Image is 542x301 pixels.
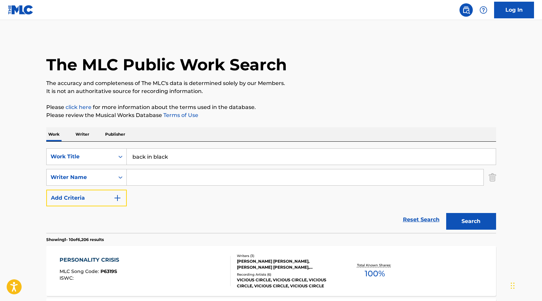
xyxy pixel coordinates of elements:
[46,127,62,141] p: Work
[357,263,393,268] p: Total Known Shares:
[237,258,337,270] div: [PERSON_NAME] [PERSON_NAME], [PERSON_NAME] [PERSON_NAME], [PERSON_NAME]-WEB
[51,153,110,161] div: Work Title
[509,269,542,301] iframe: Chat Widget
[494,2,534,18] a: Log In
[237,277,337,289] div: VICIOUS CIRCLE, VICIOUS CIRCLE, VICIOUS CIRCLE, VICIOUS CIRCLE, VICIOUS CIRCLE
[46,55,287,75] h1: The MLC Public Work Search
[479,6,487,14] img: help
[74,127,91,141] p: Writer
[51,173,110,181] div: Writer Name
[365,268,385,280] span: 100 %
[46,237,104,243] p: Showing 1 - 10 of 6,206 results
[113,194,121,202] img: 9d2ae6d4665cec9f34b9.svg
[60,268,100,274] span: MLC Song Code :
[46,148,496,233] form: Search Form
[66,104,91,110] a: click here
[60,256,122,264] div: PERSONALITY CRISIS
[46,103,496,111] p: Please for more information about the terms used in the database.
[459,3,473,17] a: Public Search
[100,268,117,274] span: P6319S
[46,87,496,95] p: It is not an authoritative source for recording information.
[46,111,496,119] p: Please review the Musical Works Database
[477,3,490,17] div: Help
[103,127,127,141] p: Publisher
[237,253,337,258] div: Writers ( 3 )
[511,276,515,296] div: Drag
[446,213,496,230] button: Search
[46,190,127,206] button: Add Criteria
[237,272,337,277] div: Recording Artists ( 6 )
[162,112,198,118] a: Terms of Use
[46,79,496,87] p: The accuracy and completeness of The MLC's data is determined solely by our Members.
[60,275,75,281] span: ISWC :
[400,212,443,227] a: Reset Search
[462,6,470,14] img: search
[46,246,496,296] a: PERSONALITY CRISISMLC Song Code:P6319SISWC:Writers (3)[PERSON_NAME] [PERSON_NAME], [PERSON_NAME] ...
[489,169,496,186] img: Delete Criterion
[8,5,34,15] img: MLC Logo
